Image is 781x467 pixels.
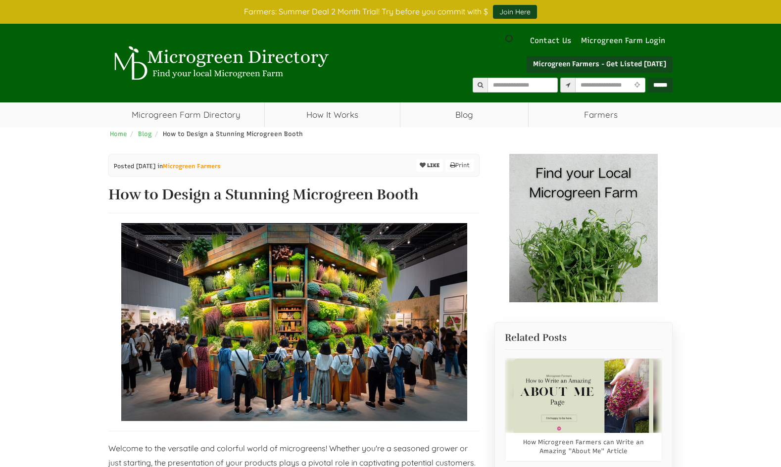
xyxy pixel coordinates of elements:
[157,162,221,171] span: in
[525,36,576,46] a: Contact Us
[632,82,642,89] i: Use Current Location
[136,163,155,170] span: [DATE]
[493,5,537,19] a: Join Here
[416,159,443,172] button: LIKE
[114,163,134,170] span: Posted
[265,102,400,127] a: How It Works
[510,438,657,456] a: How Microgreen Farmers can Write an Amazing
[108,187,480,203] h1: How to Design a Stunning Microgreen Booth
[426,162,439,169] span: LIKE
[505,332,662,343] h2: Related Posts
[138,130,152,138] a: Blog
[108,46,331,81] img: Microgreen Directory
[110,130,127,138] a: Home
[101,5,680,19] div: Farmers: Summer Deal 2 Month Trial! Try before you commit with $
[514,359,653,433] img: How Microgreen Farmers can Write an Amazing
[527,56,673,73] a: Microgreen Farmers - Get Listed [DATE]
[529,102,673,127] span: Farmers
[163,163,221,170] a: Microgreen Farmers
[163,130,303,138] span: How to Design a Stunning Microgreen Booth
[400,102,529,127] a: Blog
[121,223,467,421] img: How to Design a Stunning Microgreen Booth
[108,102,264,127] a: Microgreen Farm Directory
[581,36,670,46] a: Microgreen Farm Login
[509,154,658,302] img: Banner Ad
[445,159,474,171] a: Print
